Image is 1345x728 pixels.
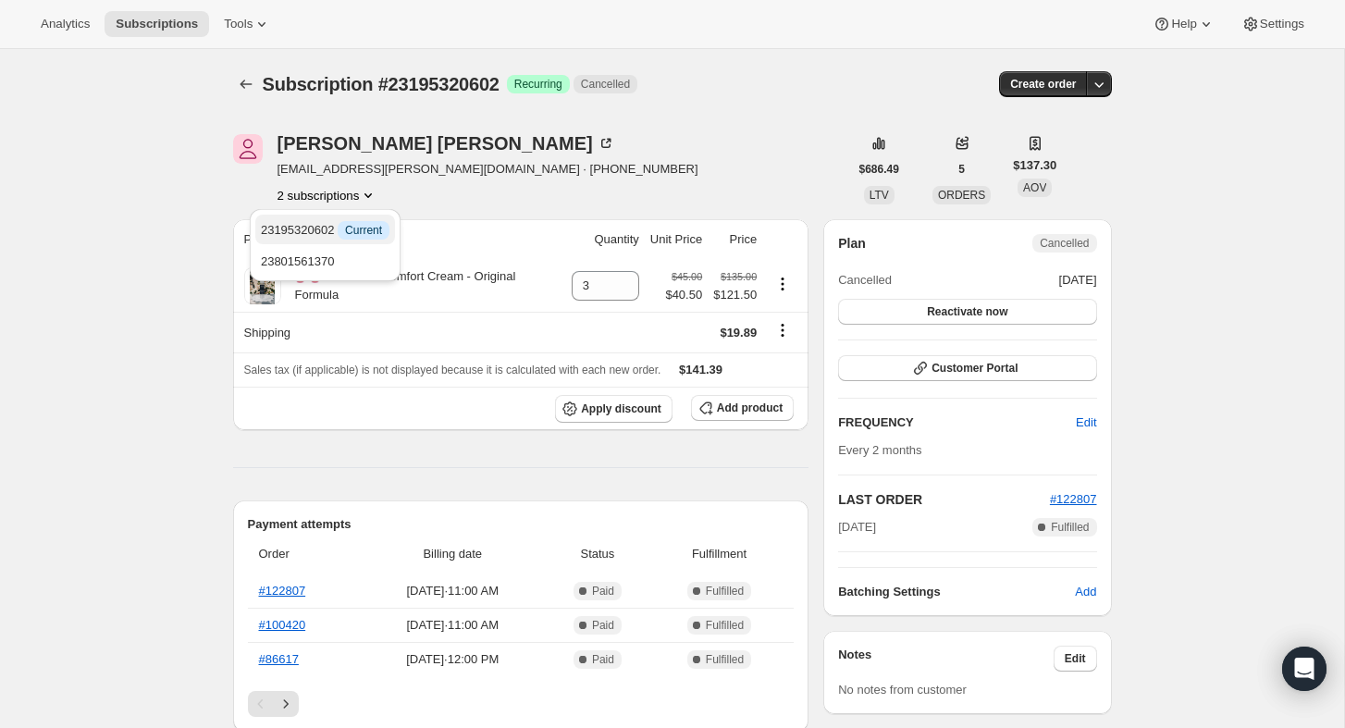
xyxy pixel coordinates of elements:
span: [DATE] [838,518,876,537]
span: Sales tax (if applicable) is not displayed because it is calculated with each new order. [244,364,661,376]
button: Product actions [278,186,378,204]
span: 5 [958,162,965,177]
button: Create order [999,71,1087,97]
span: Cancelled [1040,236,1089,251]
span: $141.39 [679,363,722,376]
button: #122807 [1050,490,1097,509]
span: Fulfilled [706,584,744,598]
th: Shipping [233,312,566,352]
span: Create order [1010,77,1076,92]
button: Apply discount [555,395,672,423]
th: Price [708,219,762,260]
span: LTV [870,189,889,202]
span: Paid [592,584,614,598]
span: Reactivate now [927,304,1007,319]
h2: FREQUENCY [838,413,1076,432]
button: Customer Portal [838,355,1096,381]
span: Every 2 months [838,443,921,457]
h2: Plan [838,234,866,253]
nav: Pagination [248,691,795,717]
span: Subscription #23195320602 [263,74,500,94]
a: #100420 [259,618,306,632]
span: [DATE] · 12:00 PM [366,650,540,669]
button: Shipping actions [768,320,797,340]
small: $135.00 [721,271,757,282]
div: [PERSON_NAME] [PERSON_NAME] [278,134,615,153]
span: 23801561370 [261,254,335,268]
a: #122807 [259,584,306,598]
th: Unit Price [645,219,708,260]
span: 23195320602 [261,223,389,237]
th: Order [248,534,361,574]
button: 23801561370 [255,246,395,276]
button: Edit [1065,408,1107,438]
h3: Notes [838,646,1054,672]
button: Reactivate now [838,299,1096,325]
button: $686.49 [848,156,910,182]
span: Apply discount [581,401,661,416]
button: Help [1141,11,1226,37]
button: Add product [691,395,794,421]
span: AOV [1023,181,1046,194]
button: Analytics [30,11,101,37]
span: Fulfilled [706,652,744,667]
h6: Batching Settings [838,583,1075,601]
span: $121.50 [713,286,757,304]
span: Recurring [514,77,562,92]
div: 🍠🍠 Wild Yam Comfort Cream - Original Formula [281,267,561,304]
button: 5 [947,156,976,182]
a: #122807 [1050,492,1097,506]
span: $40.50 [665,286,702,304]
button: 23195320602 InfoCurrent [255,215,395,244]
button: Add [1064,577,1107,607]
span: Settings [1260,17,1304,31]
span: Help [1171,17,1196,31]
span: [EMAIL_ADDRESS][PERSON_NAME][DOMAIN_NAME] · [PHONE_NUMBER] [278,160,698,179]
th: Product [233,219,566,260]
span: Edit [1076,413,1096,432]
span: ORDERS [938,189,985,202]
span: Paid [592,652,614,667]
span: Subscriptions [116,17,198,31]
span: Fulfilled [1051,520,1089,535]
span: Status [550,545,645,563]
span: Jerome Lucas [233,134,263,164]
button: Edit [1054,646,1097,672]
span: Add product [717,401,783,415]
button: Subscriptions [105,11,209,37]
span: $137.30 [1013,156,1056,175]
span: $686.49 [859,162,899,177]
span: Fulfillment [656,545,783,563]
span: Add [1075,583,1096,601]
span: Customer Portal [932,361,1018,376]
span: Billing date [366,545,540,563]
button: Tools [213,11,282,37]
button: Product actions [768,274,797,294]
th: Quantity [566,219,645,260]
button: Next [273,691,299,717]
span: [DATE] · 11:00 AM [366,582,540,600]
span: Current [345,223,382,238]
button: Settings [1230,11,1315,37]
span: Edit [1065,651,1086,666]
span: Tools [224,17,253,31]
span: Cancelled [838,271,892,290]
span: Analytics [41,17,90,31]
h2: LAST ORDER [838,490,1050,509]
a: #86617 [259,652,299,666]
button: Subscriptions [233,71,259,97]
span: Paid [592,618,614,633]
span: Cancelled [581,77,630,92]
small: $45.00 [672,271,702,282]
span: $19.89 [720,326,757,339]
span: [DATE] [1059,271,1097,290]
span: No notes from customer [838,683,967,697]
div: Open Intercom Messenger [1282,647,1326,691]
span: Fulfilled [706,618,744,633]
h2: Payment attempts [248,515,795,534]
span: [DATE] · 11:00 AM [366,616,540,635]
